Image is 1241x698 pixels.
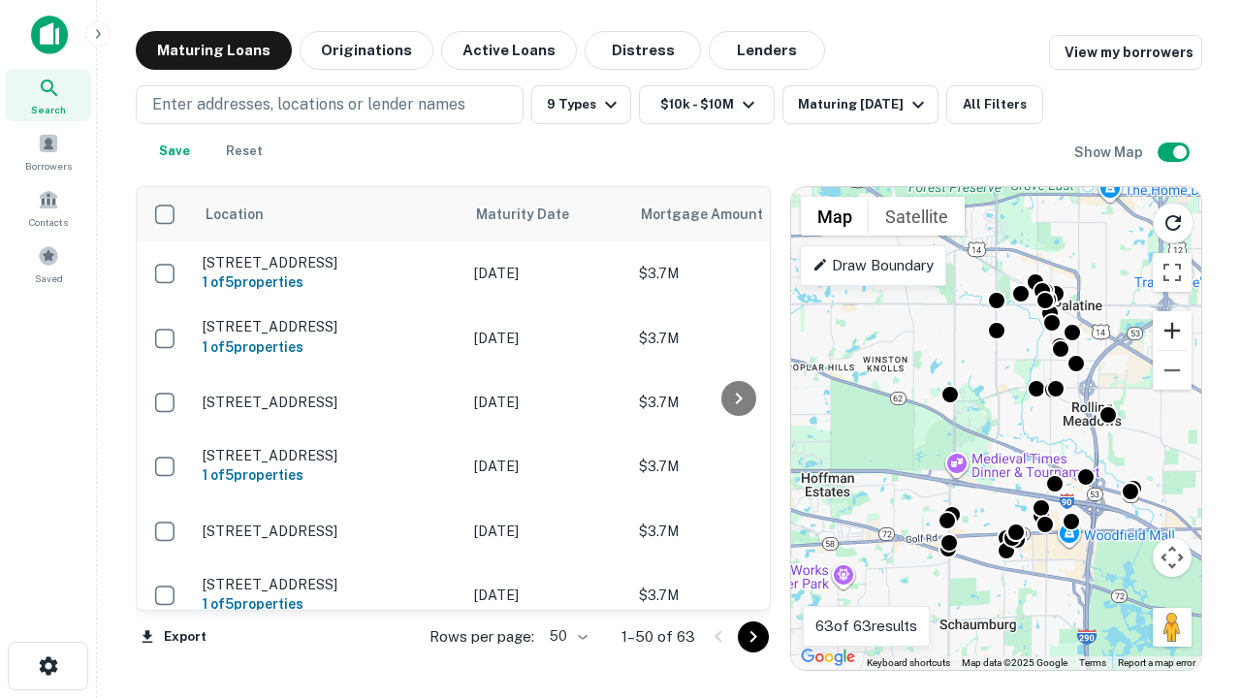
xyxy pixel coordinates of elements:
th: Location [193,187,464,241]
button: Maturing Loans [136,31,292,70]
a: Borrowers [6,125,91,177]
p: [DATE] [474,456,620,477]
button: Toggle fullscreen view [1153,253,1192,292]
span: Maturity Date [476,203,594,226]
a: Report a map error [1118,657,1195,668]
p: [DATE] [474,521,620,542]
button: All Filters [946,85,1043,124]
button: Drag Pegman onto the map to open Street View [1153,608,1192,647]
span: Borrowers [25,158,72,174]
button: Enter addresses, locations or lender names [136,85,524,124]
p: $3.7M [639,328,833,349]
p: [STREET_ADDRESS] [203,447,455,464]
p: [STREET_ADDRESS] [203,523,455,540]
iframe: Chat Widget [1144,481,1241,574]
button: Reload search area [1153,203,1193,243]
p: $3.7M [639,521,833,542]
h6: 1 of 5 properties [203,464,455,486]
button: Go to next page [738,621,769,652]
th: Mortgage Amount [629,187,843,241]
div: Maturing [DATE] [798,93,930,116]
p: [STREET_ADDRESS] [203,394,455,411]
h6: 1 of 5 properties [203,271,455,293]
a: View my borrowers [1049,35,1202,70]
button: 9 Types [531,85,631,124]
p: [STREET_ADDRESS] [203,318,455,335]
p: [STREET_ADDRESS] [203,254,455,271]
button: Zoom out [1153,351,1192,390]
p: Enter addresses, locations or lender names [152,93,465,116]
button: Show satellite imagery [869,197,965,236]
p: $3.7M [639,456,833,477]
th: Maturity Date [464,187,629,241]
button: Show street map [801,197,869,236]
span: Location [205,203,264,226]
a: Search [6,69,91,121]
a: Terms (opens in new tab) [1079,657,1106,668]
button: Save your search to get updates of matches that match your search criteria. [143,132,206,171]
button: $10k - $10M [639,85,775,124]
a: Open this area in Google Maps (opens a new window) [796,645,860,670]
p: 1–50 of 63 [621,625,695,649]
p: [DATE] [474,263,620,284]
button: Active Loans [441,31,577,70]
span: Saved [35,270,63,286]
span: Map data ©2025 Google [962,657,1067,668]
a: Saved [6,238,91,290]
p: $3.7M [639,585,833,606]
h6: 1 of 5 properties [203,593,455,615]
span: Mortgage Amount [641,203,788,226]
button: Distress [585,31,701,70]
h6: 1 of 5 properties [203,336,455,358]
button: Export [136,622,211,651]
h6: Show Map [1074,142,1146,163]
p: $3.7M [639,392,833,413]
button: Reset [213,132,275,171]
div: 50 [542,622,590,650]
p: [STREET_ADDRESS] [203,576,455,593]
p: [DATE] [474,328,620,349]
span: Search [31,102,66,117]
button: Maturing [DATE] [782,85,939,124]
div: 0 0 [791,187,1201,670]
p: Rows per page: [430,625,534,649]
p: $3.7M [639,263,833,284]
button: Lenders [709,31,825,70]
p: [DATE] [474,392,620,413]
a: Contacts [6,181,91,234]
span: Contacts [29,214,68,230]
p: [DATE] [474,585,620,606]
img: capitalize-icon.png [31,16,68,54]
p: Draw Boundary [812,254,934,277]
p: 63 of 63 results [815,615,917,638]
img: Google [796,645,860,670]
button: Zoom in [1153,311,1192,350]
button: Keyboard shortcuts [867,656,950,670]
button: Originations [300,31,433,70]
